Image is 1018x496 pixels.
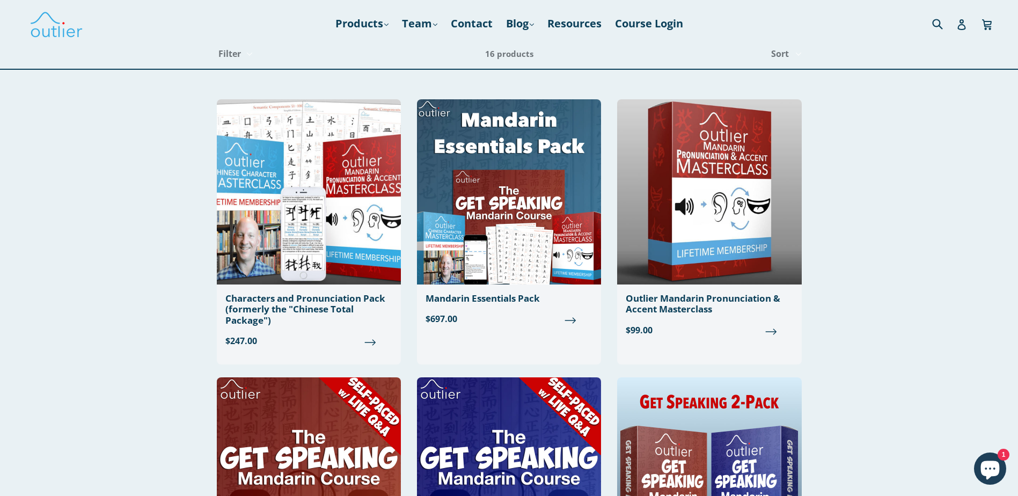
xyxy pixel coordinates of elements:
div: Outlier Mandarin Pronunciation & Accent Masterclass [626,293,793,315]
img: Outlier Mandarin Pronunciation & Accent Masterclass Outlier Linguistics [617,99,801,285]
inbox-online-store-chat: Shopify online store chat [971,453,1009,487]
div: Characters and Pronunciation Pack (formerly the "Chinese Total Package") [225,293,392,326]
span: $99.00 [626,324,793,337]
a: Blog [501,14,539,33]
a: Team [397,14,443,33]
input: Search [929,12,959,34]
a: Course Login [610,14,689,33]
a: Contact [445,14,498,33]
a: Mandarin Essentials Pack $697.00 [417,99,601,334]
a: Products [330,14,394,33]
img: Chinese Total Package Outlier Linguistics [217,99,401,285]
a: Resources [542,14,607,33]
span: 16 products [485,48,533,59]
div: Mandarin Essentials Pack [426,293,592,304]
span: $697.00 [426,312,592,325]
span: $247.00 [225,334,392,347]
a: Characters and Pronunciation Pack (formerly the "Chinese Total Package") $247.00 [217,99,401,356]
img: Mandarin Essentials Pack [417,99,601,285]
a: Outlier Mandarin Pronunciation & Accent Masterclass $99.00 [617,99,801,345]
img: Outlier Linguistics [30,8,83,39]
